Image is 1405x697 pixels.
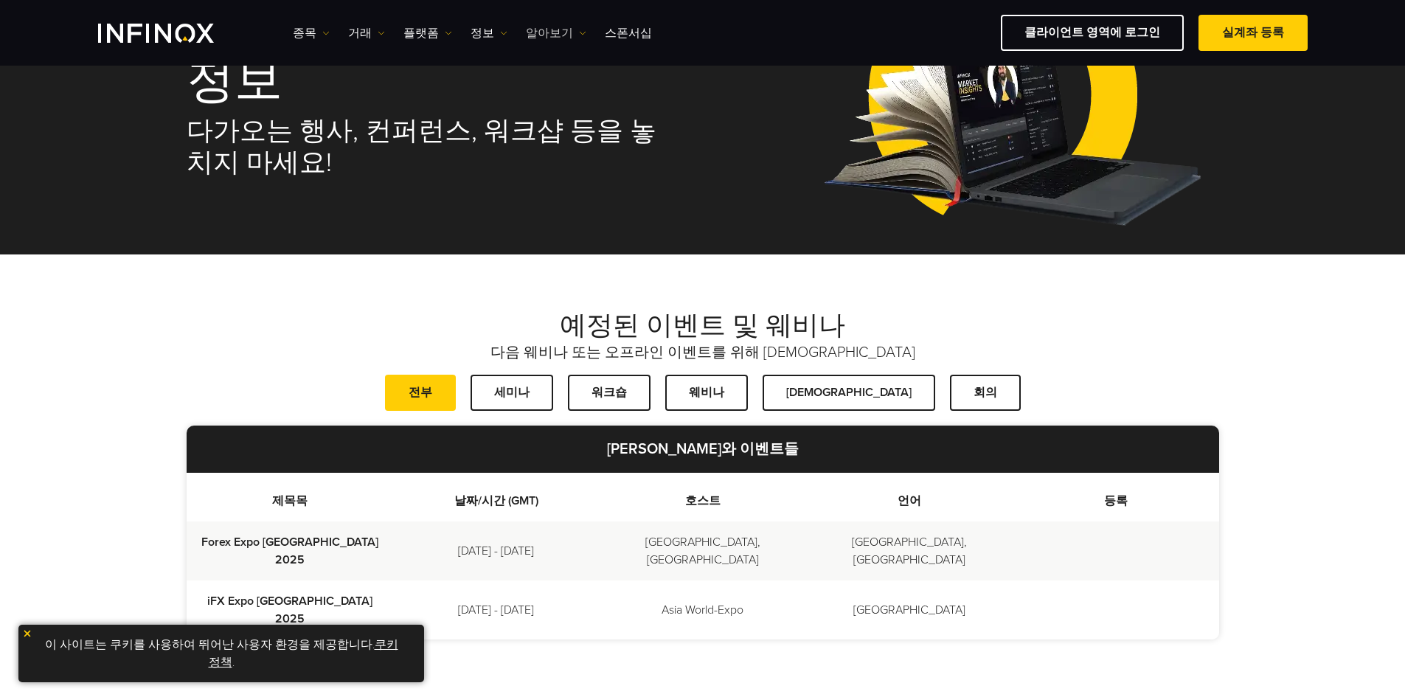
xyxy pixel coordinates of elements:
[187,310,1219,342] h2: 예정된 이벤트 및 웨비나
[806,521,1013,580] td: [GEOGRAPHIC_DATA], [GEOGRAPHIC_DATA]
[665,375,748,411] a: 웨비나
[293,24,330,42] a: 종목
[1001,15,1184,51] a: 클라이언트 영역에 로그인
[26,632,417,675] p: 이 사이트는 쿠키를 사용하여 뛰어난 사용자 환경을 제공합니다. .
[1013,473,1219,521] th: 등록
[348,24,385,42] a: 거래
[600,580,806,639] td: Asia World-Expo
[806,580,1013,639] td: [GEOGRAPHIC_DATA]
[393,580,600,639] td: [DATE] - [DATE]
[526,24,586,42] a: 알아보기
[98,24,249,43] a: INFINOX Logo
[600,521,806,580] td: [GEOGRAPHIC_DATA], [GEOGRAPHIC_DATA]
[187,473,393,521] th: 제목목
[187,580,393,639] td: iFX Expo [GEOGRAPHIC_DATA] 2025
[763,375,935,411] a: [DEMOGRAPHIC_DATA]
[607,440,799,458] strong: [PERSON_NAME]와 이벤트들
[403,24,452,42] a: 플랫폼
[22,628,32,639] img: yellow close icon
[385,375,456,411] a: 전부
[605,24,652,42] a: 스폰서십
[471,375,553,411] a: 세미나
[393,521,600,580] td: [DATE] - [DATE]
[568,375,651,411] a: 워크숍
[806,473,1013,521] th: 언어
[393,473,600,521] th: 날짜/시간 (GMT)
[950,375,1021,411] a: 회의
[187,7,682,108] h1: 그리고 더 많은 정보
[471,24,507,42] a: 정보
[187,521,393,580] td: Forex Expo [GEOGRAPHIC_DATA] 2025
[1198,15,1308,51] a: 실계좌 등록
[187,342,1219,363] p: 다음 웨비나 또는 오프라인 이벤트를 위해 [DEMOGRAPHIC_DATA]
[600,473,806,521] th: 호스트
[187,115,682,180] h2: 다가오는 행사, 컨퍼런스, 워크샵 등을 놓치지 마세요!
